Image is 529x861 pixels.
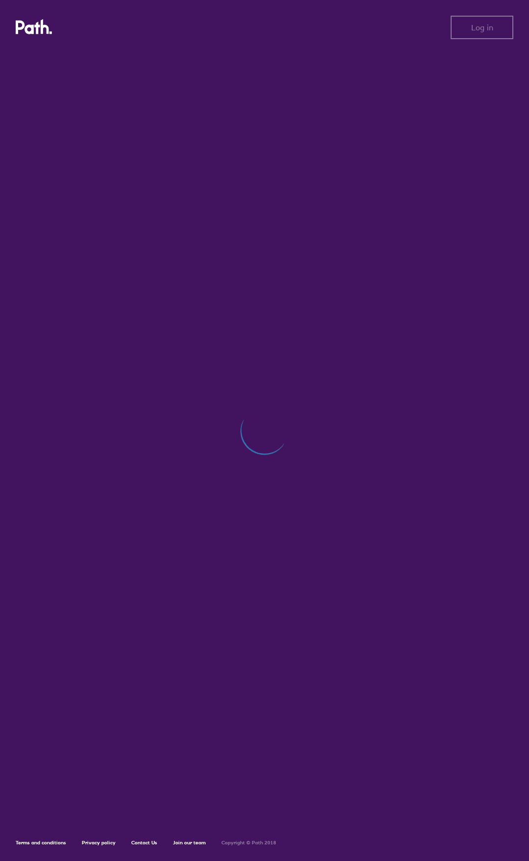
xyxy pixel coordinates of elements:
a: Contact Us [131,839,157,846]
a: Privacy policy [82,839,116,846]
button: Log in [451,16,513,39]
a: Terms and conditions [16,839,66,846]
a: Join our team [173,839,206,846]
h6: Copyright © Path 2018 [221,840,276,846]
span: Log in [471,23,493,32]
